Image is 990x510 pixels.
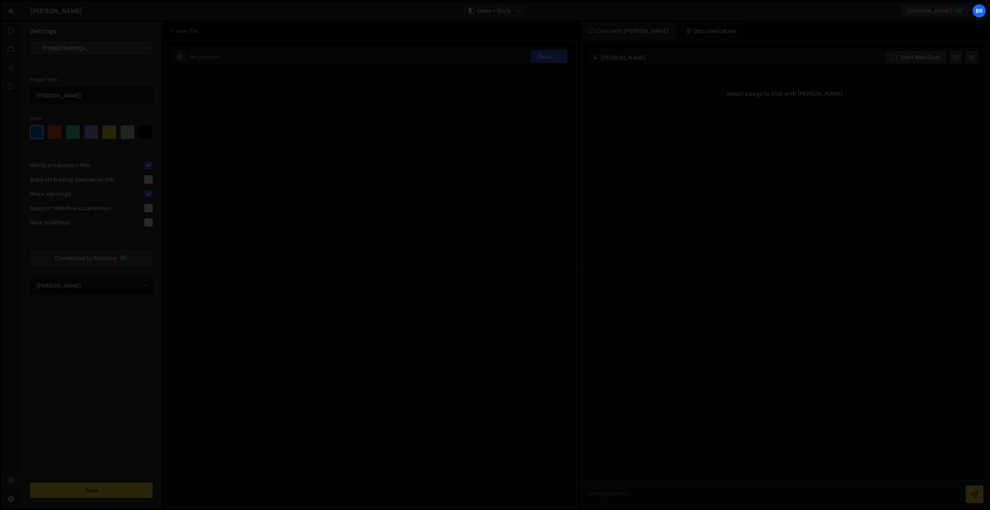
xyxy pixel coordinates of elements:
a: [DOMAIN_NAME] [900,4,970,18]
button: Save [30,482,153,498]
div: Documentation [678,22,744,40]
label: Project Title [30,76,57,84]
button: Code + Tools [463,4,527,18]
button: Save [530,50,568,63]
a: Connected to Webflow [30,249,153,267]
label: Color [30,115,42,122]
div: Not yet saved [189,53,220,60]
span: Support trailing slashes on URL [30,176,143,183]
span: Save to Github [30,219,143,226]
a: 🤙 [2,2,20,20]
a: Br [972,4,986,18]
div: Chat with [PERSON_NAME] [581,22,677,40]
div: [PERSON_NAME] [30,6,82,15]
span: Show warnings [30,190,143,198]
span: Support Webflow Localization [30,204,143,212]
h2: Settings [30,27,56,35]
span: Minify production files [30,161,143,169]
input: Project name [30,87,153,104]
div: New File [169,27,201,35]
h2: [PERSON_NAME] [592,54,646,61]
button: Start new chat [885,50,947,64]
